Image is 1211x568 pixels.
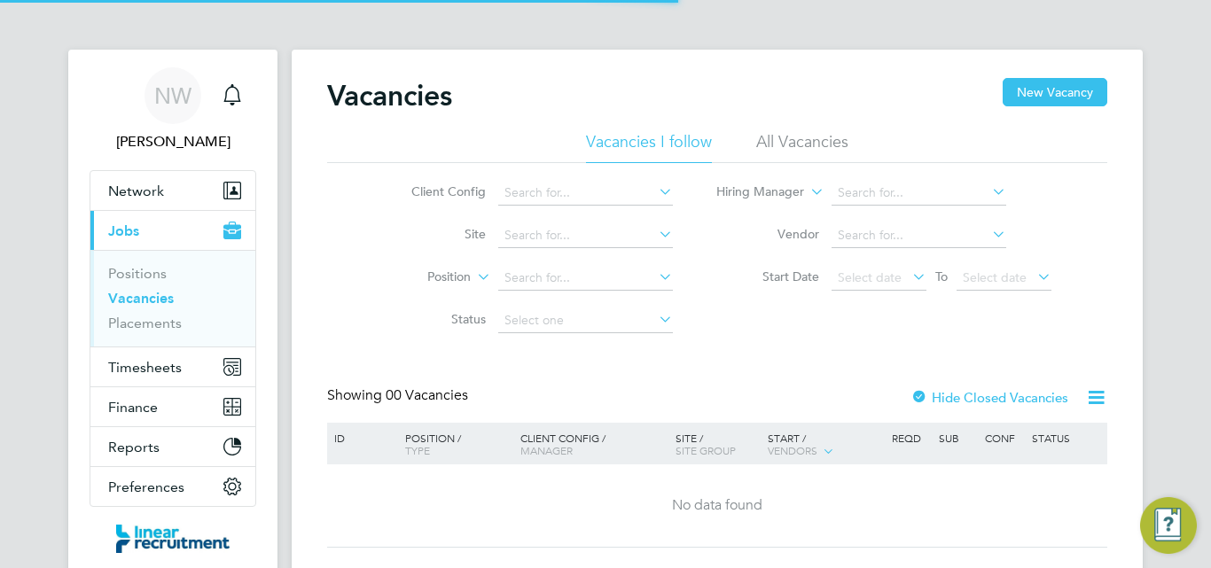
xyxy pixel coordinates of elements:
[930,265,953,288] span: To
[108,359,182,376] span: Timesheets
[963,269,1027,285] span: Select date
[327,386,472,405] div: Showing
[832,223,1006,248] input: Search for...
[108,399,158,416] span: Finance
[90,211,255,250] button: Jobs
[887,423,934,453] div: Reqd
[702,183,804,201] label: Hiring Manager
[671,423,764,465] div: Site /
[108,290,174,307] a: Vacancies
[756,131,848,163] li: All Vacancies
[586,131,712,163] li: Vacancies I follow
[763,423,887,467] div: Start /
[90,171,255,210] button: Network
[90,525,256,553] a: Go to home page
[768,443,817,457] span: Vendors
[520,443,573,457] span: Manager
[330,496,1105,515] div: No data found
[910,389,1068,406] label: Hide Closed Vacancies
[717,226,819,242] label: Vendor
[832,181,1006,206] input: Search for...
[90,131,256,152] span: Nicola Wilson
[108,439,160,455] span: Reports
[498,223,673,248] input: Search for...
[498,308,673,333] input: Select one
[717,268,819,284] label: Start Date
[498,181,673,206] input: Search for...
[327,78,452,113] h2: Vacancies
[392,423,516,465] div: Position /
[405,443,430,457] span: Type
[386,386,468,404] span: 00 Vacancies
[90,250,255,346] div: Jobs
[516,423,671,465] div: Client Config /
[676,443,736,457] span: Site Group
[108,265,167,282] a: Positions
[108,183,164,199] span: Network
[90,347,255,386] button: Timesheets
[90,467,255,506] button: Preferences
[154,84,191,107] span: NW
[498,266,673,291] input: Search for...
[330,423,392,453] div: ID
[838,269,902,285] span: Select date
[384,183,486,199] label: Client Config
[108,479,184,495] span: Preferences
[108,222,139,239] span: Jobs
[116,525,230,553] img: linearrecruitment-logo-retina.png
[90,387,255,426] button: Finance
[1140,497,1197,554] button: Engage Resource Center
[90,67,256,152] a: NW[PERSON_NAME]
[90,427,255,466] button: Reports
[1003,78,1107,106] button: New Vacancy
[108,315,182,331] a: Placements
[384,311,486,327] label: Status
[981,423,1027,453] div: Conf
[1027,423,1105,453] div: Status
[934,423,981,453] div: Sub
[384,226,486,242] label: Site
[369,268,471,286] label: Position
